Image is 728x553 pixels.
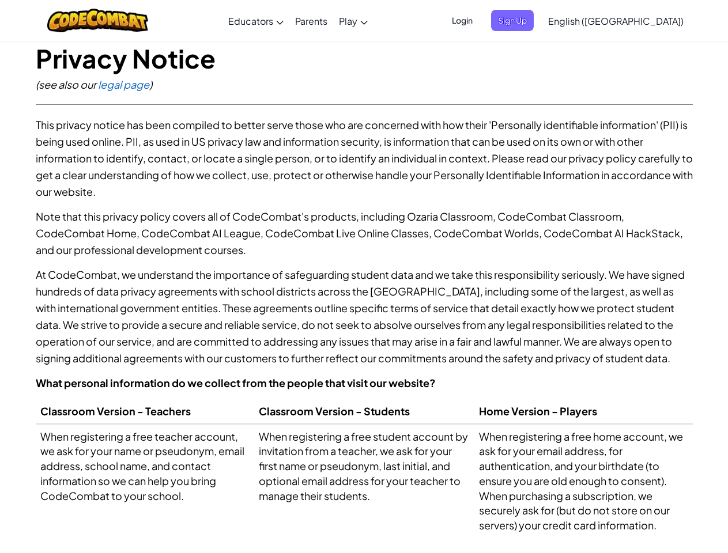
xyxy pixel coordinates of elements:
[333,5,374,36] a: Play
[36,266,693,366] p: At CodeCombat, we understand the importance of safeguarding student data and we take this respons...
[36,424,254,537] td: When registering a free teacher account, we ask for your name or pseudonym, email address, school...
[36,78,98,91] span: (see also our
[542,5,689,36] a: English ([GEOGRAPHIC_DATA])
[98,78,149,91] a: legal page
[474,399,692,424] th: Home Version - Players
[36,116,693,200] p: This privacy notice has been compiled to better serve those who are concerned with how their 'Per...
[36,399,254,424] th: Classroom Version - Teachers
[254,399,474,424] th: Classroom Version - Students
[474,424,692,537] td: When registering a free home account, we ask for your email address, for authentication, and your...
[491,10,534,31] button: Sign Up
[445,10,480,31] button: Login
[36,376,436,389] strong: What personal information do we collect from the people that visit our website?
[228,15,273,27] span: Educators
[149,78,152,91] span: )
[36,208,693,258] p: Note that this privacy policy covers all of CodeCombat's products, including Ozaria Classroom, Co...
[339,15,357,27] span: Play
[548,15,684,27] span: English ([GEOGRAPHIC_DATA])
[289,5,333,36] a: Parents
[254,424,474,537] td: When registering a free student account by invitation from a teacher, we ask for your first name ...
[222,5,289,36] a: Educators
[47,9,148,32] img: CodeCombat logo
[36,40,693,76] h1: Privacy Notice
